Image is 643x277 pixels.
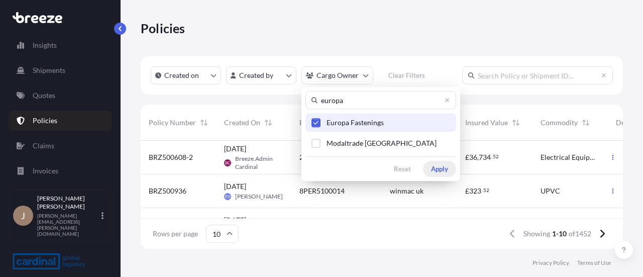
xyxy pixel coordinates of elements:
[305,134,456,152] button: Modaltrade [GEOGRAPHIC_DATA]
[394,164,411,174] p: Reset
[386,161,419,177] button: Reset
[327,138,437,148] span: Modaltrade [GEOGRAPHIC_DATA]
[431,164,448,174] p: Apply
[301,87,460,181] div: cargoOwner Filter options
[327,118,384,128] span: Europa Fastenings
[305,91,456,109] input: Search cargo owner
[305,113,456,152] div: Select Option
[305,113,456,132] button: Europa Fastenings
[423,161,456,177] button: Apply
